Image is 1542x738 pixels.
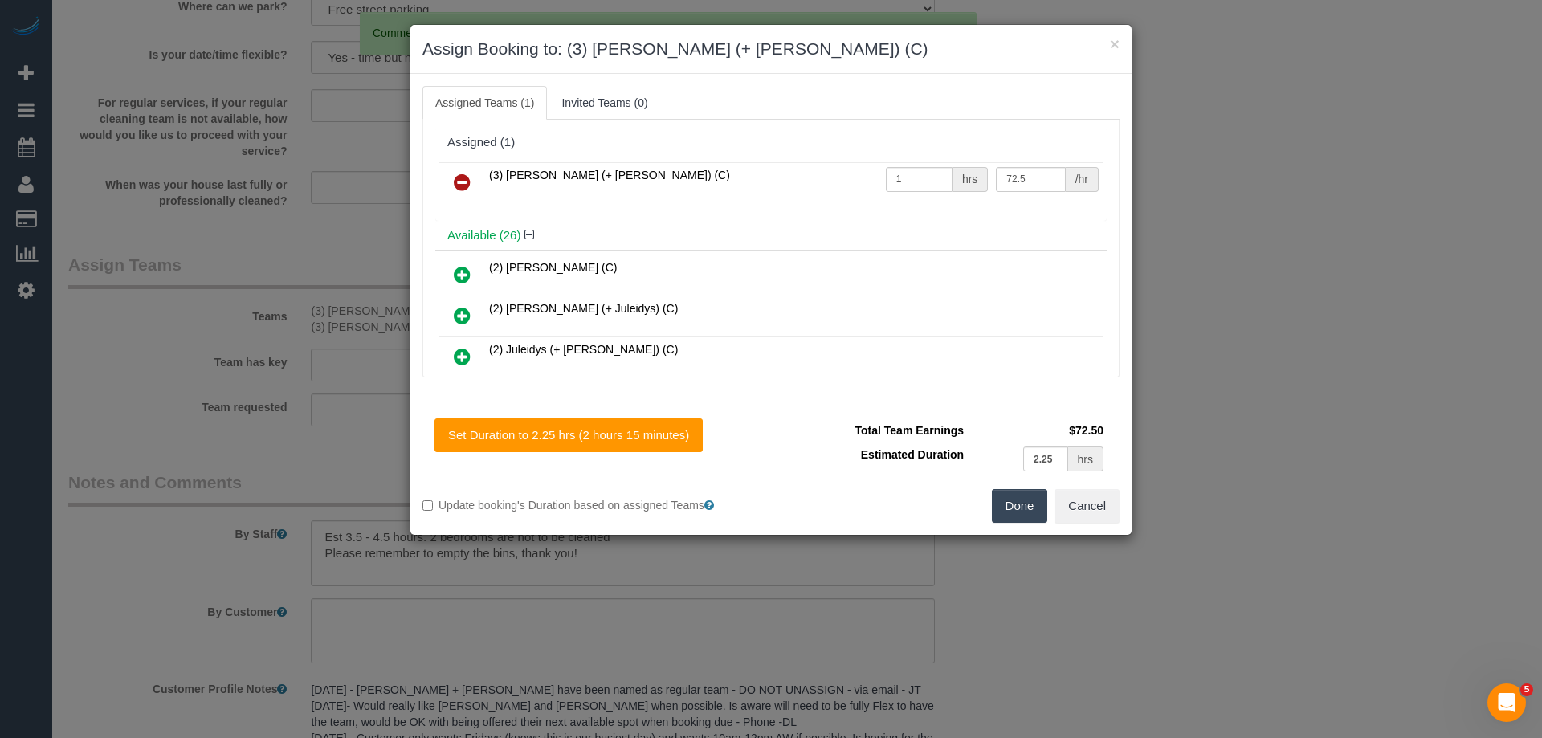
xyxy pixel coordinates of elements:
span: (2) [PERSON_NAME] (C) [489,261,617,274]
button: × [1110,35,1120,52]
div: hrs [1068,446,1103,471]
td: $72.50 [968,418,1108,442]
iframe: Intercom live chat [1487,683,1526,722]
h3: Assign Booking to: (3) [PERSON_NAME] (+ [PERSON_NAME]) (C) [422,37,1120,61]
div: hrs [953,167,988,192]
div: /hr [1066,167,1099,192]
a: Assigned Teams (1) [422,86,547,120]
button: Set Duration to 2.25 hrs (2 hours 15 minutes) [434,418,703,452]
span: (3) [PERSON_NAME] (+ [PERSON_NAME]) (C) [489,169,730,181]
a: Invited Teams (0) [549,86,660,120]
span: (2) [PERSON_NAME] (+ Juleidys) (C) [489,302,678,315]
h4: Available (26) [447,229,1095,243]
button: Done [992,489,1048,523]
span: (2) Juleidys (+ [PERSON_NAME]) (C) [489,343,678,356]
button: Cancel [1055,489,1120,523]
td: Total Team Earnings [783,418,968,442]
span: 5 [1520,683,1533,696]
label: Update booking's Duration based on assigned Teams [422,497,759,513]
div: Assigned (1) [447,136,1095,149]
span: Estimated Duration [861,448,964,461]
input: Update booking's Duration based on assigned Teams [422,500,433,511]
